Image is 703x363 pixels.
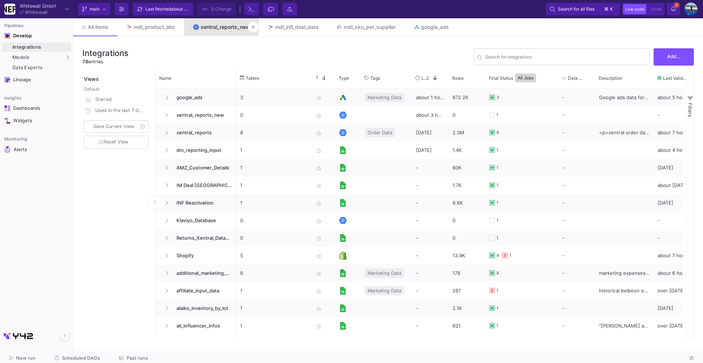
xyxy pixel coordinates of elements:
p: 0 [240,229,305,247]
div: - [654,106,698,124]
button: Used in the last 7 days [82,105,150,116]
button: main [78,3,110,15]
img: AEdFTp4_RXFoBzJxSaYPMZp7Iyigz82078j9C0hFtL5t=s96-c [684,3,698,16]
p: 1 [240,177,305,194]
span: Past runs [127,355,148,361]
img: Navigation icon [4,118,10,124]
span: Code [651,7,661,12]
mat-icon: star_border [315,129,323,138]
p: 8 [240,265,305,282]
span: Search for all files [558,4,595,15]
div: Whitewall GmbH [20,4,56,8]
span: Type [339,75,349,81]
a: Data Exports [2,63,71,72]
input: Search for name, tables, ... [485,55,647,61]
div: - [412,282,449,299]
img: Navigation icon [4,105,10,111]
span: Marketing Data [368,265,401,282]
span: Returns_Xentral_Database [172,229,232,247]
a: Navigation iconLineage [2,74,71,86]
span: AMZ_Customer_Details [172,159,232,176]
mat-icon: star_border [315,304,323,313]
span: Rows [452,75,464,81]
div: Integrations [12,44,69,50]
div: - [562,194,591,211]
div: about 6 hours ago [654,264,698,282]
mat-icon: star_border [315,234,323,243]
mat-icon: star_border [315,252,323,261]
mat-icon: star_border [315,269,323,278]
div: 1.4K [449,141,485,159]
div: 1 [496,229,498,247]
div: - [412,229,449,247]
span: additional_marketing_expenses_monthly [172,265,232,282]
div: mdl_sku_per_supplier [344,24,396,30]
div: Data Exports [12,65,69,71]
img: Tab icon [336,24,342,30]
button: Starred [82,94,150,105]
mat-icon: star_border [315,94,323,102]
mat-icon: star_border [315,287,323,296]
div: 0 [449,106,485,124]
span: xentral_reports [172,124,232,141]
div: 1 [496,317,498,334]
a: Navigation iconDashboards [2,102,71,114]
span: Klaviyo_Database [172,212,232,229]
div: over [DATE] [654,317,698,334]
div: - [562,142,591,158]
img: Google Ads [339,94,347,101]
span: Order Data [368,124,392,141]
div: about 7 hours ago [654,124,698,141]
div: 1 [496,177,498,194]
div: about 7 hours ago [654,247,698,264]
img: [Legacy] Google Sheets [339,304,347,312]
button: Last fetchedabout 3 hours ago [133,3,193,15]
p: 0 [240,106,305,124]
span: Low code [625,7,644,12]
span: Scheduled DAGs [62,355,100,361]
div: - [562,247,591,264]
button: Search for all files⌘k [546,3,620,15]
span: 1 [313,75,318,81]
img: Google BigQuery [339,217,347,224]
div: Starred [95,94,144,105]
div: 1 [496,142,498,159]
img: [Legacy] Google Sheets [339,269,347,277]
div: 1 [496,212,498,229]
div: - [412,247,449,264]
div: [DATE] [654,159,698,176]
div: Final Status [489,70,548,86]
p: 1 [240,300,305,317]
span: INF Reactivation [172,194,232,212]
div: 1 [496,194,498,212]
p: 1 [240,194,305,212]
p: 1 [240,159,305,176]
div: google_ads [421,24,449,30]
img: [Legacy] Google Sheets [339,146,347,154]
a: Integrations [2,42,71,52]
div: - [562,300,591,317]
mat-icon: star_border [315,199,323,208]
div: 1 [509,247,511,264]
div: - [562,212,591,229]
div: [DATE] [412,141,449,159]
img: [Legacy] Google Sheets [339,234,347,242]
div: 672.2K [449,89,485,106]
div: Lineage [13,77,61,83]
span: Tables [246,75,259,81]
span: google_ads [172,89,232,106]
span: all_influencer_infos [172,317,232,334]
div: 1 [496,300,498,317]
mat-icon: star_border [315,181,323,190]
span: alaiko_inventory_by_lot [172,300,232,317]
span: Name [159,75,171,81]
img: Navigation icon [4,146,11,153]
a: Navigation iconWidgets [2,115,71,127]
div: Dashboards [13,105,61,111]
div: 1 [496,159,498,176]
span: Filters [687,103,693,117]
mat-expansion-panel-header: Navigation iconDevelop [2,30,71,42]
div: over [DATE] [654,282,698,299]
button: Low code [623,4,646,14]
div: - [412,317,449,334]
